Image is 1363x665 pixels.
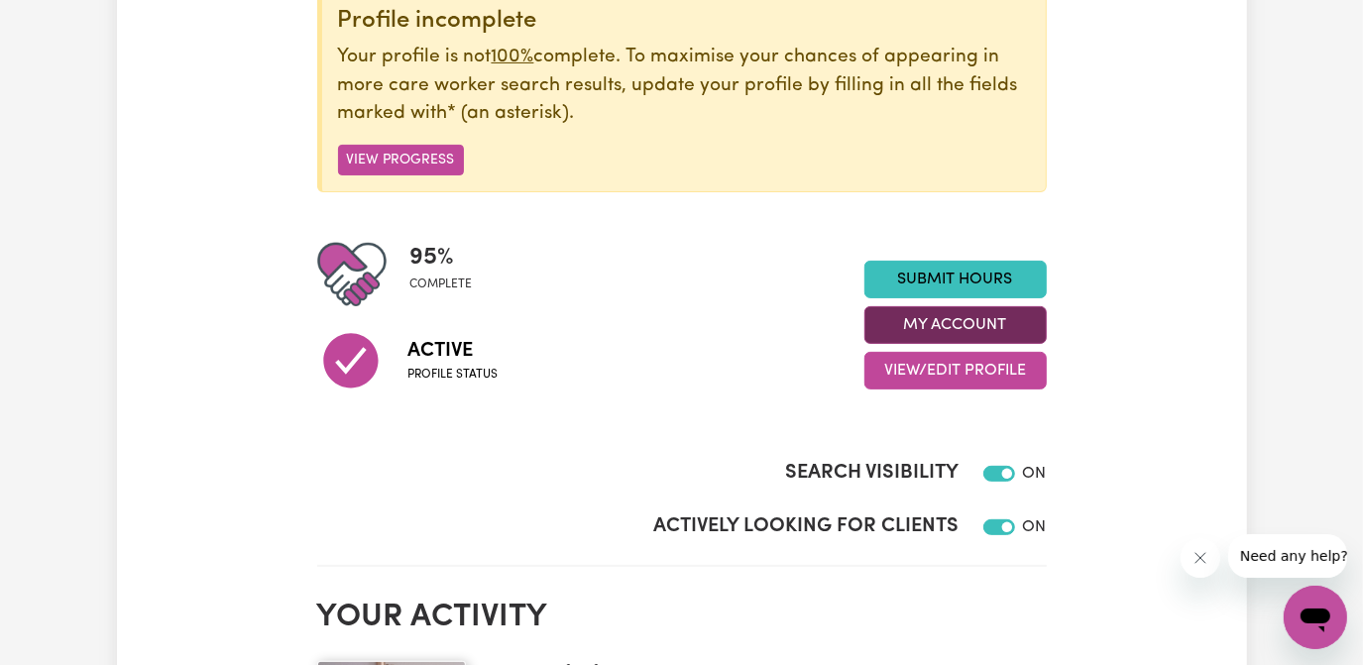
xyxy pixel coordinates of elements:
[317,599,1047,636] h2: Your activity
[864,352,1047,389] button: View/Edit Profile
[338,44,1030,129] p: Your profile is not complete. To maximise your chances of appearing in more care worker search re...
[410,240,473,276] span: 95 %
[1023,466,1047,482] span: ON
[410,240,489,309] div: Profile completeness: 95%
[864,261,1047,298] a: Submit Hours
[1228,534,1347,578] iframe: Message from company
[408,366,499,384] span: Profile status
[338,7,1030,36] div: Profile incomplete
[786,458,960,488] label: Search Visibility
[408,336,499,366] span: Active
[864,306,1047,344] button: My Account
[410,276,473,293] span: complete
[338,145,464,175] button: View Progress
[1181,538,1220,578] iframe: Close message
[654,511,960,541] label: Actively Looking for Clients
[12,14,120,30] span: Need any help?
[1023,519,1047,535] span: ON
[492,48,534,66] u: 100%
[448,104,570,123] span: an asterisk
[1284,586,1347,649] iframe: Button to launch messaging window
